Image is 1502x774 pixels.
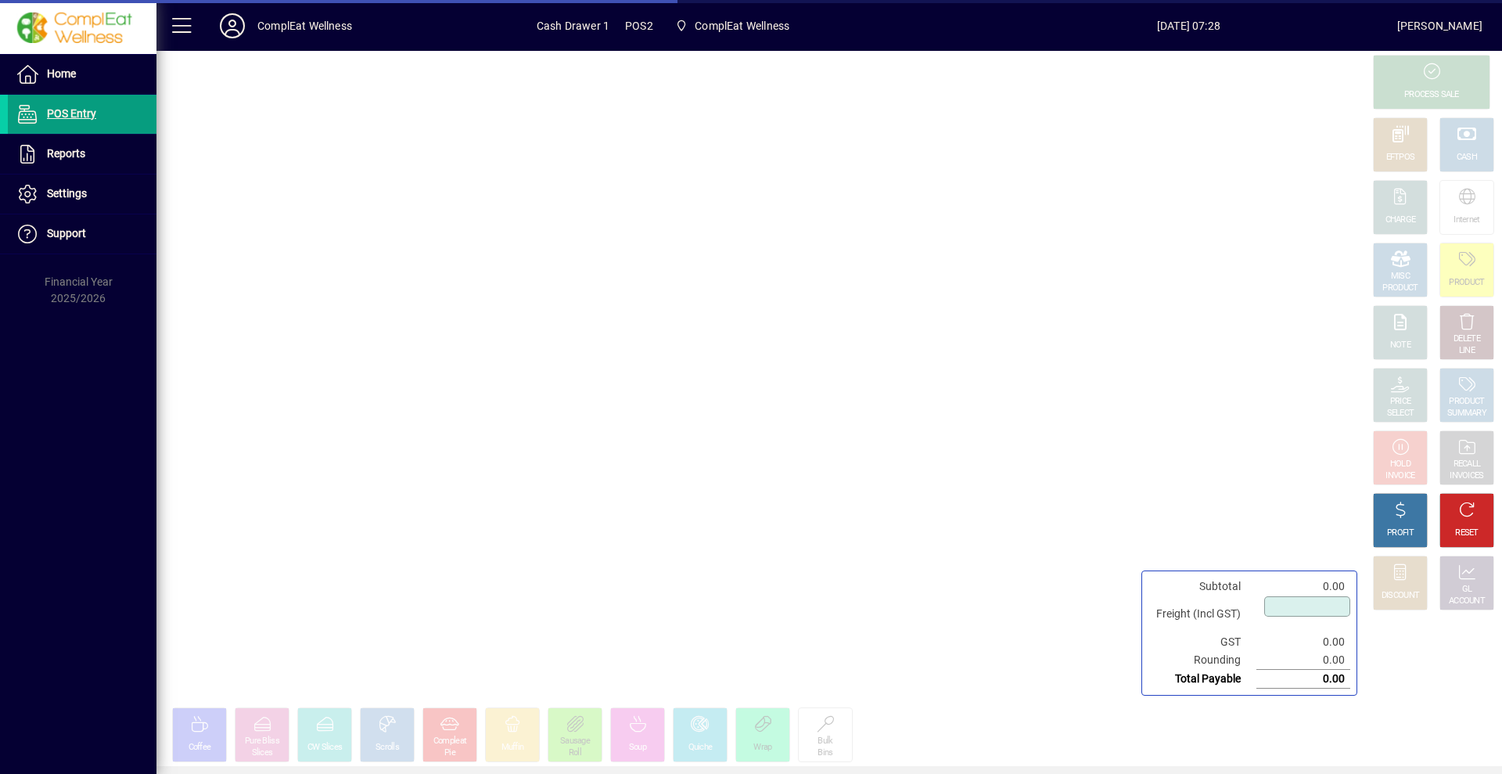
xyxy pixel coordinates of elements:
td: GST [1148,633,1256,651]
div: Wrap [753,742,771,754]
div: Compleat [433,736,466,747]
div: ComplEat Wellness [257,13,352,38]
div: EFTPOS [1386,152,1415,164]
span: Settings [47,187,87,200]
td: Freight (Incl GST) [1148,596,1256,633]
div: PRODUCT [1449,277,1484,289]
span: POS2 [625,13,653,38]
div: DELETE [1453,333,1480,345]
div: [PERSON_NAME] [1397,13,1482,38]
span: Cash Drawer 1 [537,13,609,38]
div: Coffee [189,742,211,754]
span: Home [47,67,76,80]
span: ComplEat Wellness [669,12,796,40]
div: PROFIT [1387,527,1414,539]
div: Slices [252,747,273,759]
div: HOLD [1390,459,1410,470]
a: Reports [8,135,156,174]
div: SELECT [1387,408,1414,419]
a: Support [8,214,156,254]
div: PROCESS SALE [1404,89,1459,101]
div: CASH [1457,152,1477,164]
div: Pie [444,747,455,759]
div: Sausage [560,736,590,747]
div: PRICE [1390,396,1411,408]
div: Scrolls [375,742,399,754]
div: CW Slices [307,742,343,754]
div: LINE [1459,345,1475,357]
span: [DATE] 07:28 [980,13,1397,38]
span: Support [47,227,86,239]
td: 0.00 [1256,670,1350,689]
span: POS Entry [47,107,96,120]
div: PRODUCT [1449,396,1484,408]
span: ComplEat Wellness [695,13,789,38]
button: Profile [207,12,257,40]
div: Bins [817,747,832,759]
td: 0.00 [1256,578,1350,596]
td: Subtotal [1148,578,1256,596]
div: RECALL [1453,459,1481,470]
div: Soup [629,742,646,754]
div: GL [1462,584,1472,596]
a: Settings [8,175,156,214]
div: CHARGE [1385,214,1416,226]
div: Pure Bliss [245,736,279,747]
div: Bulk [817,736,832,747]
div: DISCOUNT [1382,590,1419,602]
span: Reports [47,147,85,160]
div: MISC [1391,271,1410,283]
div: NOTE [1390,340,1410,351]
div: ACCOUNT [1449,596,1485,607]
div: Internet [1453,214,1479,226]
div: PRODUCT [1382,283,1418,294]
div: Muffin [501,742,524,754]
div: INVOICE [1385,470,1414,482]
td: 0.00 [1256,633,1350,651]
div: RESET [1455,527,1479,539]
div: Quiche [688,742,713,754]
td: Rounding [1148,651,1256,670]
div: Roll [569,747,581,759]
div: INVOICES [1450,470,1483,482]
td: Total Payable [1148,670,1256,689]
td: 0.00 [1256,651,1350,670]
div: SUMMARY [1447,408,1486,419]
a: Home [8,55,156,94]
